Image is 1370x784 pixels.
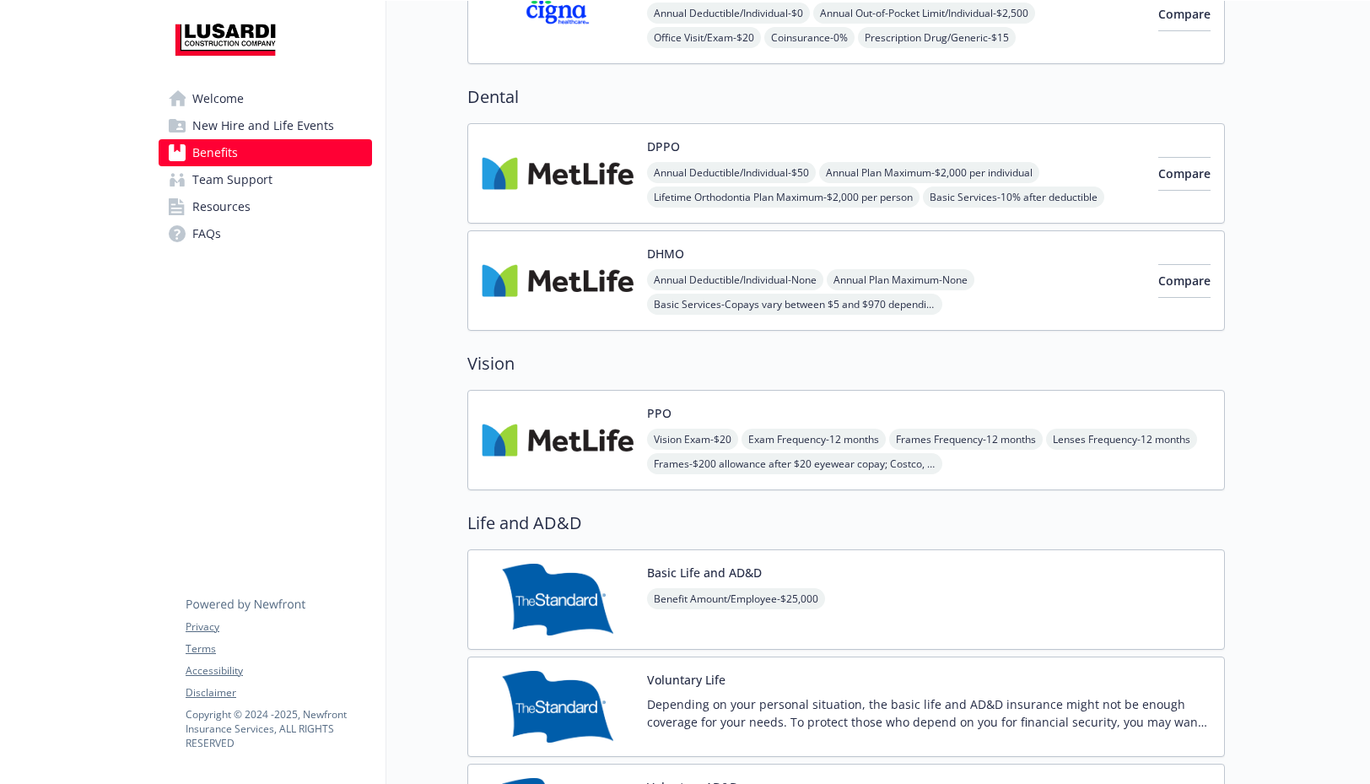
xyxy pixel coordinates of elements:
button: DPPO [647,138,680,155]
span: Team Support [192,166,272,193]
a: Accessibility [186,663,371,679]
a: Disclaimer [186,685,371,700]
span: Resources [192,193,251,220]
button: Compare [1158,264,1211,298]
img: Standard Insurance Company carrier logo [482,671,634,743]
img: Metlife Inc carrier logo [482,245,634,316]
span: FAQs [192,220,221,247]
img: Metlife Inc carrier logo [482,404,634,476]
span: Compare [1158,165,1211,181]
span: Compare [1158,273,1211,289]
h2: Dental [467,84,1225,110]
a: Privacy [186,619,371,635]
span: Frames Frequency - 12 months [889,429,1043,450]
span: Basic Services - 10% after deductible [923,187,1104,208]
a: FAQs [159,220,372,247]
span: Coinsurance - 0% [764,27,855,48]
span: Lifetime Orthodontia Plan Maximum - $2,000 per person [647,187,920,208]
span: Annual Deductible/Individual - $0 [647,3,810,24]
img: Metlife Inc carrier logo [482,138,634,209]
span: Vision Exam - $20 [647,429,738,450]
a: Benefits [159,139,372,166]
a: Team Support [159,166,372,193]
button: Voluntary Life [647,671,725,689]
h2: Life and AD&D [467,511,1225,536]
span: Lenses Frequency - 12 months [1046,429,1197,450]
a: Resources [159,193,372,220]
p: Copyright © 2024 - 2025 , Newfront Insurance Services, ALL RIGHTS RESERVED [186,707,371,750]
button: Basic Life and AD&D [647,564,762,581]
span: Annual Deductible/Individual - $50 [647,162,816,183]
a: New Hire and Life Events [159,112,372,139]
button: PPO [647,404,672,422]
span: Exam Frequency - 12 months [742,429,886,450]
a: Welcome [159,85,372,112]
span: Annual Deductible/Individual - None [647,269,823,290]
span: Annual Plan Maximum - $2,000 per individual [819,162,1039,183]
a: Terms [186,641,371,657]
button: DHMO [647,245,684,262]
span: Prescription Drug/Generic - $15 [858,27,1016,48]
span: Welcome [192,85,244,112]
img: Standard Insurance Company carrier logo [482,564,634,635]
span: Compare [1158,6,1211,22]
span: Benefits [192,139,238,166]
h2: Vision [467,351,1225,376]
span: Annual Plan Maximum - None [827,269,974,290]
span: Annual Out-of-Pocket Limit/Individual - $2,500 [813,3,1035,24]
span: Benefit Amount/Employee - $25,000 [647,588,825,609]
p: Depending on your personal situation, the basic life and AD&D insurance might not be enough cover... [647,695,1211,731]
span: New Hire and Life Events [192,112,334,139]
span: Basic Services - Copays vary between $5 and $970 depending on service [647,294,942,315]
span: Frames - $200 allowance after $20 eyewear copay; Costco, Walmart and [PERSON_NAME]’s Club: $110 a... [647,453,942,474]
button: Compare [1158,157,1211,191]
span: Office Visit/Exam - $20 [647,27,761,48]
